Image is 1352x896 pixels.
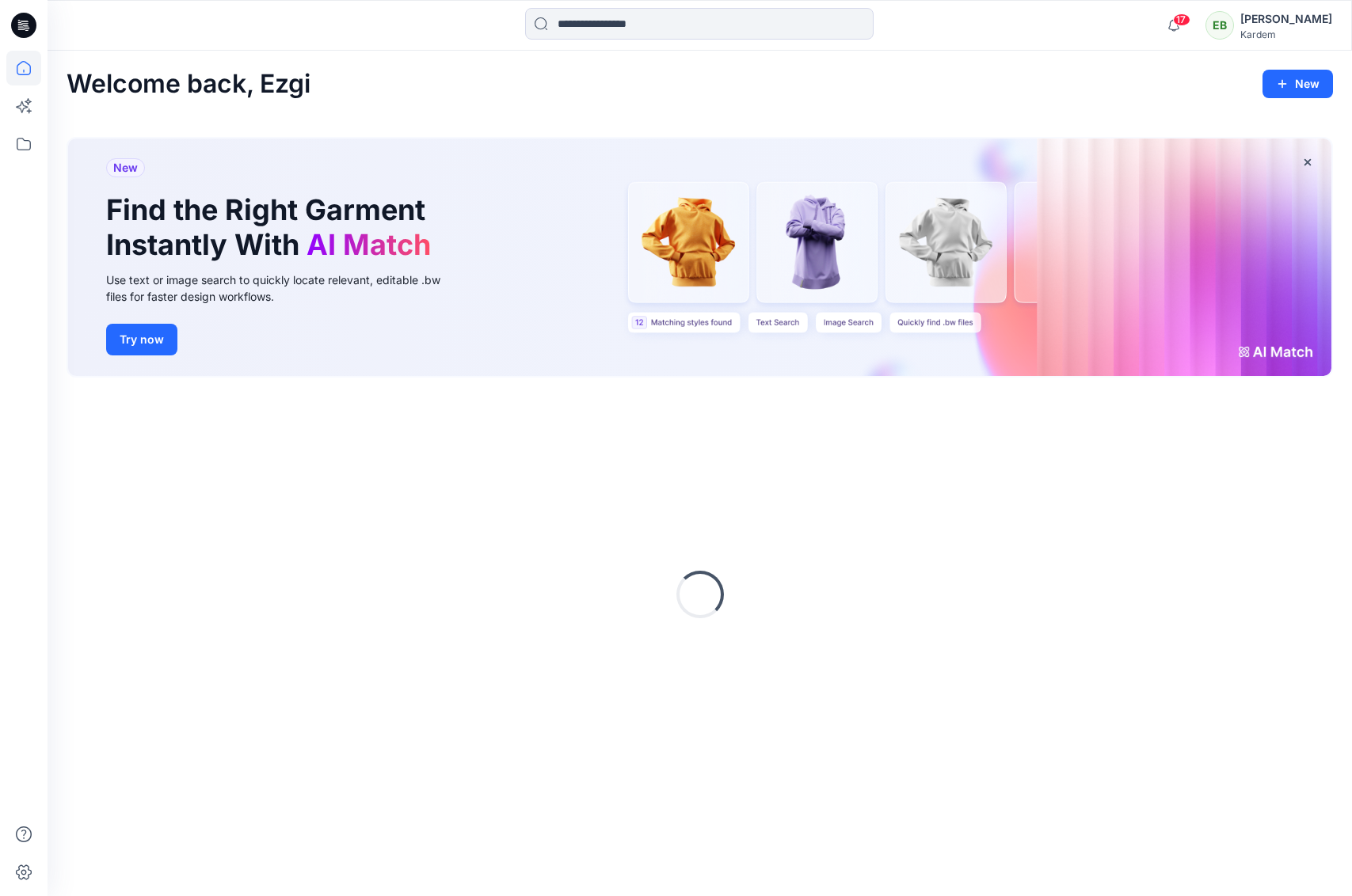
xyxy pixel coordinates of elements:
div: Kardem [1240,28,1332,40]
div: Use text or image search to quickly locate relevant, editable .bw files for faster design workflows. [106,271,463,305]
h2: Welcome back, Ezgi [67,70,310,99]
span: AI Match [307,227,431,262]
h1: Find the Right Garment Instantly With [106,193,439,261]
button: New [1263,70,1333,98]
div: [PERSON_NAME] [1240,9,1332,28]
button: Try now [106,324,177,355]
div: EB [1205,11,1234,40]
span: 17 [1173,13,1190,26]
span: New [113,158,138,177]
